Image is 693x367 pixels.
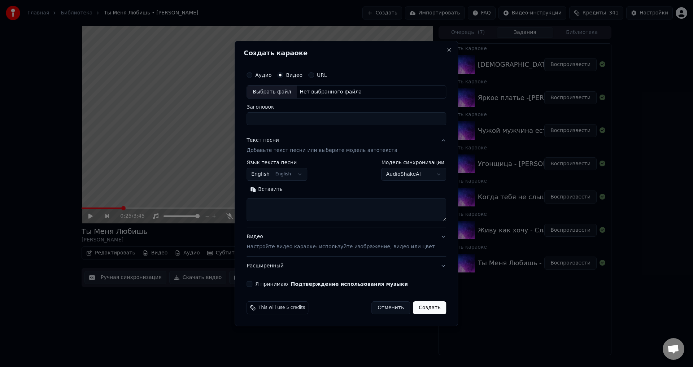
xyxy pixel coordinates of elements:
button: Отменить [371,301,410,314]
label: Видео [286,73,302,78]
button: Создать [413,301,446,314]
div: Видео [247,233,435,251]
div: Текст песни [247,137,279,144]
p: Настройте видео караоке: используйте изображение, видео или цвет [247,243,435,250]
span: This will use 5 credits [258,305,305,311]
button: Расширенный [247,257,446,275]
label: Язык текста песни [247,160,307,165]
div: Нет выбранного файла [297,88,365,96]
label: Заголовок [247,105,446,110]
button: Вставить [247,184,286,196]
h2: Создать караоке [244,50,449,56]
button: ВидеоНастройте видео караоке: используйте изображение, видео или цвет [247,228,446,257]
div: Выбрать файл [247,86,297,99]
label: URL [317,73,327,78]
div: Текст песниДобавьте текст песни или выберите модель автотекста [247,160,446,227]
button: Я принимаю [291,281,408,287]
p: Добавьте текст песни или выберите модель автотекста [247,147,397,154]
label: Модель синхронизации [382,160,446,165]
label: Аудио [255,73,271,78]
label: Я принимаю [255,281,408,287]
button: Текст песниДобавьте текст песни или выберите модель автотекста [247,131,446,160]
